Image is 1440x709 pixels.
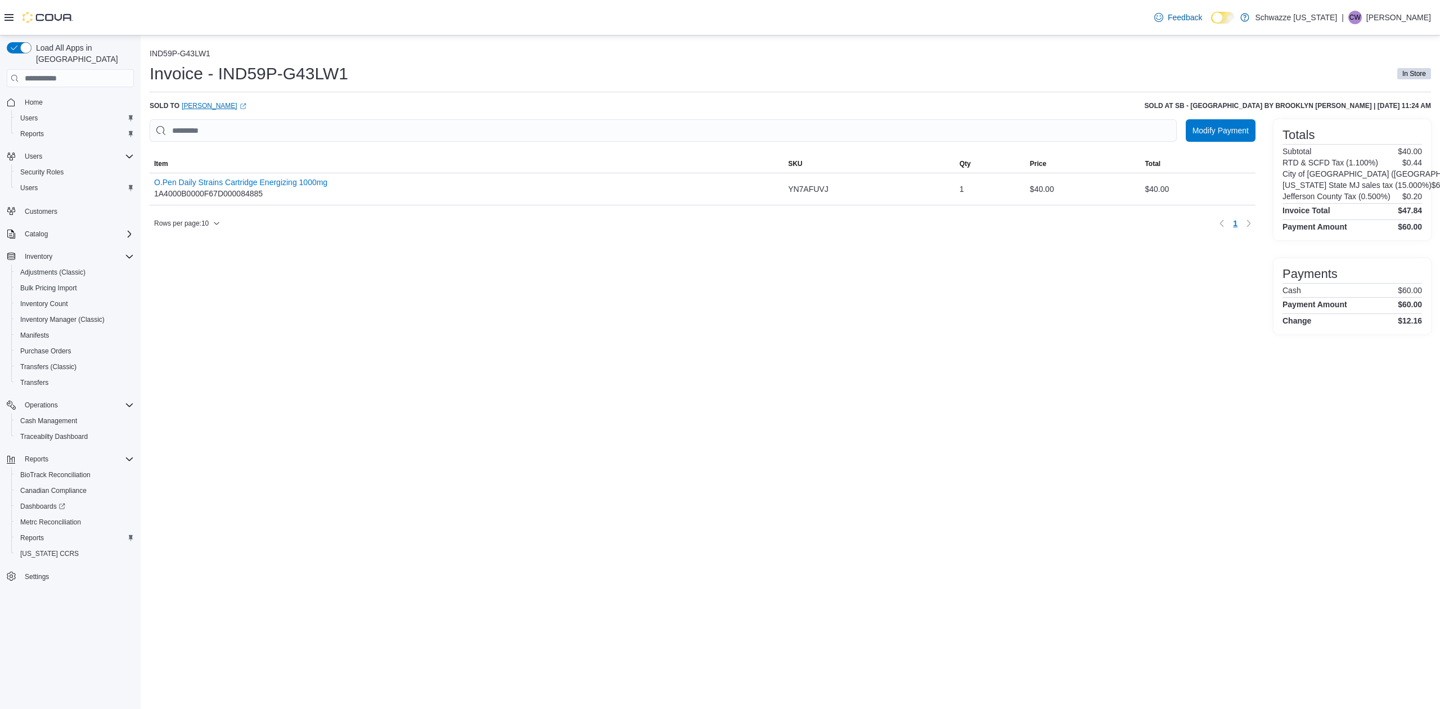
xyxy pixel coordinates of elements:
[16,430,134,443] span: Traceabilty Dashboard
[20,284,77,293] span: Bulk Pricing Import
[20,518,81,527] span: Metrc Reconciliation
[11,343,138,359] button: Purchase Orders
[20,95,134,109] span: Home
[16,531,134,545] span: Reports
[20,549,79,558] span: [US_STATE] CCRS
[182,101,246,110] a: [PERSON_NAME]External link
[1192,125,1249,136] span: Modify Payment
[25,252,52,261] span: Inventory
[7,89,134,614] nav: Complex example
[2,203,138,219] button: Customers
[16,181,42,195] a: Users
[11,264,138,280] button: Adjustments (Classic)
[955,155,1025,173] button: Qty
[16,515,134,529] span: Metrc Reconciliation
[11,413,138,429] button: Cash Management
[1215,214,1255,232] nav: Pagination for table: MemoryTable from EuiInMemoryTable
[16,266,134,279] span: Adjustments (Classic)
[20,452,53,466] button: Reports
[150,217,224,230] button: Rows per page:10
[20,227,134,241] span: Catalog
[11,467,138,483] button: BioTrack Reconciliation
[11,499,138,514] a: Dashboards
[1186,119,1255,142] button: Modify Payment
[20,250,57,263] button: Inventory
[20,398,134,412] span: Operations
[20,398,62,412] button: Operations
[16,297,73,311] a: Inventory Count
[11,296,138,312] button: Inventory Count
[1140,178,1255,200] div: $40.00
[20,416,77,425] span: Cash Management
[16,165,68,179] a: Security Roles
[2,94,138,110] button: Home
[11,483,138,499] button: Canadian Compliance
[1349,11,1361,24] span: CW
[2,568,138,585] button: Settings
[1282,267,1338,281] h3: Payments
[11,429,138,445] button: Traceabilty Dashboard
[16,344,134,358] span: Purchase Orders
[22,12,73,23] img: Cova
[20,362,76,371] span: Transfers (Classic)
[16,313,109,326] a: Inventory Manager (Classic)
[150,49,1431,60] nav: An example of EuiBreadcrumbs
[16,111,42,125] a: Users
[16,468,95,482] a: BioTrack Reconciliation
[2,226,138,242] button: Catalog
[1282,181,1432,190] h6: [US_STATE] State MJ sales tax (15.000%)
[16,515,85,529] a: Metrc Reconciliation
[16,281,82,295] a: Bulk Pricing Import
[1025,155,1141,173] button: Price
[16,531,48,545] a: Reports
[20,183,38,192] span: Users
[16,468,134,482] span: BioTrack Reconciliation
[31,42,134,65] span: Load All Apps in [GEOGRAPHIC_DATA]
[16,281,134,295] span: Bulk Pricing Import
[1145,159,1160,168] span: Total
[16,266,90,279] a: Adjustments (Classic)
[20,569,134,584] span: Settings
[11,280,138,296] button: Bulk Pricing Import
[20,250,134,263] span: Inventory
[11,514,138,530] button: Metrc Reconciliation
[20,470,91,479] span: BioTrack Reconciliation
[16,360,81,374] a: Transfers (Classic)
[16,376,53,389] a: Transfers
[20,129,44,138] span: Reports
[1150,6,1207,29] a: Feedback
[1282,128,1315,142] h3: Totals
[16,360,134,374] span: Transfers (Classic)
[16,547,134,560] span: Washington CCRS
[16,376,134,389] span: Transfers
[11,126,138,142] button: Reports
[150,155,784,173] button: Item
[20,533,44,542] span: Reports
[20,150,134,163] span: Users
[1282,300,1347,309] h4: Payment Amount
[154,178,327,200] div: 1A4000B0000F67D000084885
[25,207,57,216] span: Customers
[16,127,134,141] span: Reports
[11,546,138,562] button: [US_STATE] CCRS
[154,178,327,187] button: O.Pen Daily Strains Cartridge Energizing 1000mg
[1030,159,1046,168] span: Price
[20,502,65,511] span: Dashboards
[1366,11,1431,24] p: [PERSON_NAME]
[1255,11,1337,24] p: Schwazze [US_STATE]
[1398,286,1422,295] p: $60.00
[16,484,134,497] span: Canadian Compliance
[11,110,138,126] button: Users
[1211,12,1235,24] input: Dark Mode
[16,297,134,311] span: Inventory Count
[1282,222,1347,231] h4: Payment Amount
[788,159,802,168] span: SKU
[16,500,70,513] a: Dashboards
[16,344,76,358] a: Purchase Orders
[20,205,62,218] a: Customers
[1025,178,1141,200] div: $40.00
[1228,214,1242,232] ul: Pagination for table: MemoryTable from EuiInMemoryTable
[16,547,83,560] a: [US_STATE] CCRS
[25,152,42,161] span: Users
